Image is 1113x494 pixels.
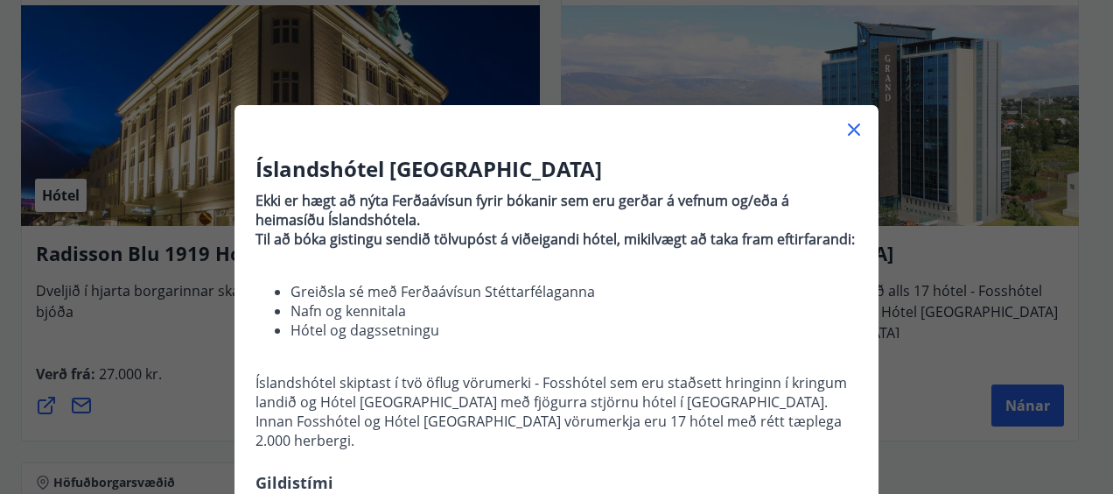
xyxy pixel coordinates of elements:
li: Greiðsla sé með Ferðaávísun Stéttarfélaganna [290,282,857,301]
li: Nafn og kennitala [290,301,857,321]
li: Hótel og dagssetningu [290,321,857,340]
p: Íslandshótel skiptast í tvö öflug vörumerki - Fosshótel sem eru staðsett hringinn í kringum landi... [255,373,857,450]
strong: Til að bóka gistingu sendið tölvupóst á viðeigandi hótel, mikilvægt að taka fram eftirfarandi: [255,229,855,249]
strong: Ekki er hægt að nýta Ferðaávísun fyrir bókanir sem eru gerðar á vefnum og/eða á heimasíðu Íslands... [255,191,789,229]
span: Gildistími [255,472,333,493]
h3: Íslandshótel [GEOGRAPHIC_DATA] [255,154,857,184]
